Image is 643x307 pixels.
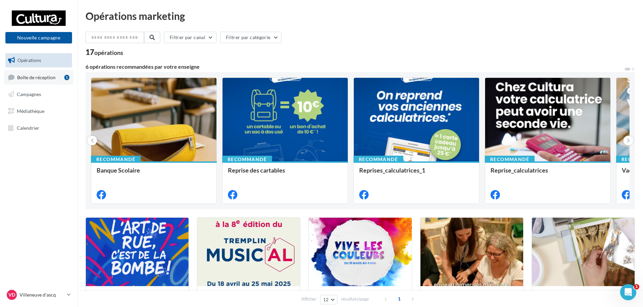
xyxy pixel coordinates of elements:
[4,121,73,135] a: Calendrier
[91,156,141,163] div: Recommandé
[164,32,216,43] button: Filtrer par canal
[17,108,44,114] span: Médiathèque
[86,11,635,21] div: Opérations marketing
[86,49,123,56] div: 17
[4,87,73,101] a: Campagnes
[301,296,316,302] span: Afficher
[485,156,535,163] div: Recommandé
[20,291,64,298] p: Villeneuve d'ascq
[320,295,337,304] button: 12
[17,74,56,80] span: Boîte de réception
[220,32,281,43] button: Filtrer par catégorie
[5,32,72,43] button: Nouvelle campagne
[222,156,272,163] div: Recommandé
[5,288,72,301] a: Vd Villeneuve d'ascq
[4,53,73,67] a: Opérations
[4,70,73,85] a: Boîte de réception1
[394,294,405,304] span: 1
[341,296,369,302] span: résultats/page
[323,297,329,302] span: 12
[8,291,15,298] span: Vd
[64,75,69,80] div: 1
[353,156,403,163] div: Recommandé
[94,50,123,56] div: opérations
[97,166,140,174] span: Banque Scolaire
[228,166,285,174] span: Reprise des cartables
[86,64,624,69] div: 6 opérations recommandées par votre enseigne
[634,284,639,289] span: 1
[18,57,41,63] span: Opérations
[359,166,425,174] span: Reprises_calculatrices_1
[490,166,548,174] span: Reprise_calculatrices
[17,91,41,97] span: Campagnes
[17,125,39,130] span: Calendrier
[620,284,636,300] iframe: Intercom live chat
[4,104,73,118] a: Médiathèque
